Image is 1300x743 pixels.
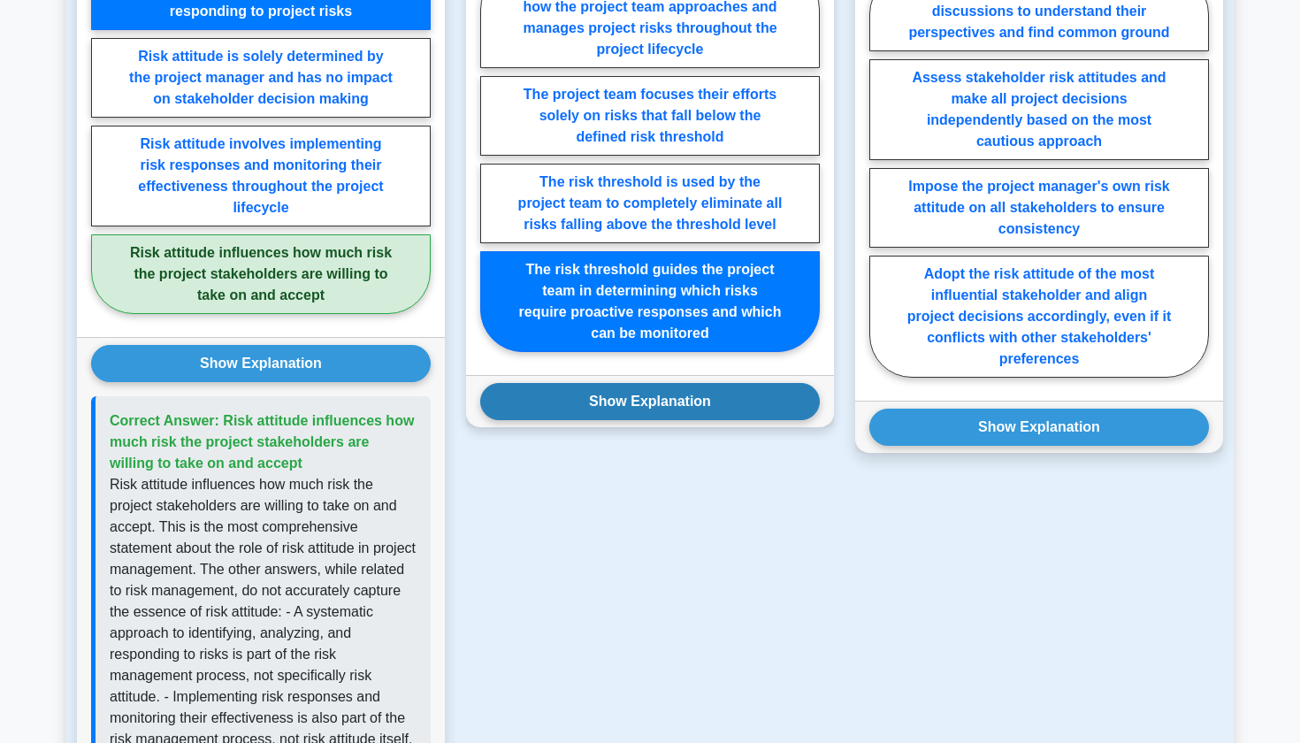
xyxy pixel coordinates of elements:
[869,168,1209,248] label: Impose the project manager's own risk attitude on all stakeholders to ensure consistency
[91,345,431,382] button: Show Explanation
[91,126,431,226] label: Risk attitude involves implementing risk responses and monitoring their effectiveness throughout ...
[869,256,1209,378] label: Adopt the risk attitude of the most influential stakeholder and align project decisions according...
[869,59,1209,160] label: Assess stakeholder risk attitudes and make all project decisions independently based on the most ...
[480,251,820,352] label: The risk threshold guides the project team in determining which risks require proactive responses...
[480,76,820,156] label: The project team focuses their efforts solely on risks that fall below the defined risk threshold
[91,38,431,118] label: Risk attitude is solely determined by the project manager and has no impact on stakeholder decisi...
[480,164,820,243] label: The risk threshold is used by the project team to completely eliminate all risks falling above th...
[869,409,1209,446] button: Show Explanation
[110,413,414,471] span: Correct Answer: Risk attitude influences how much risk the project stakeholders are willing to ta...
[91,234,431,314] label: Risk attitude influences how much risk the project stakeholders are willing to take on and accept
[480,383,820,420] button: Show Explanation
